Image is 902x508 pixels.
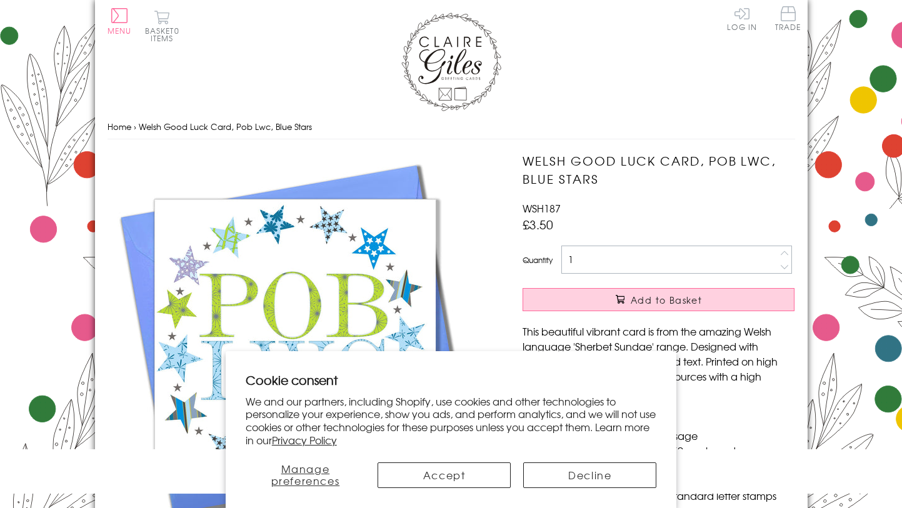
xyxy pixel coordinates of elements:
span: WSH187 [523,201,561,216]
button: Add to Basket [523,288,794,311]
a: Privacy Policy [272,432,337,447]
button: Basket0 items [145,10,179,42]
h2: Cookie consent [246,371,657,389]
span: Trade [775,6,801,31]
nav: breadcrumbs [108,114,795,140]
a: Log In [727,6,757,31]
span: 0 items [151,25,179,44]
button: Decline [523,462,656,488]
a: Home [108,121,131,132]
span: Welsh Good Luck Card, Pob Lwc, Blue Stars [139,121,312,132]
button: Menu [108,8,132,34]
label: Quantity [523,254,553,266]
span: Add to Basket [631,294,702,306]
span: Manage preferences [271,461,340,488]
p: This beautiful vibrant card is from the amazing Welsh language 'Sherbet Sundae' range. Designed w... [523,324,794,399]
p: We and our partners, including Shopify, use cookies and other technologies to personalize your ex... [246,395,657,447]
span: › [134,121,136,132]
h1: Welsh Good Luck Card, Pob Lwc, Blue Stars [523,152,794,188]
span: Menu [108,25,132,36]
button: Manage preferences [246,462,365,488]
button: Accept [378,462,511,488]
span: £3.50 [523,216,553,233]
img: Claire Giles Greetings Cards [401,12,501,111]
a: Trade [775,6,801,33]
